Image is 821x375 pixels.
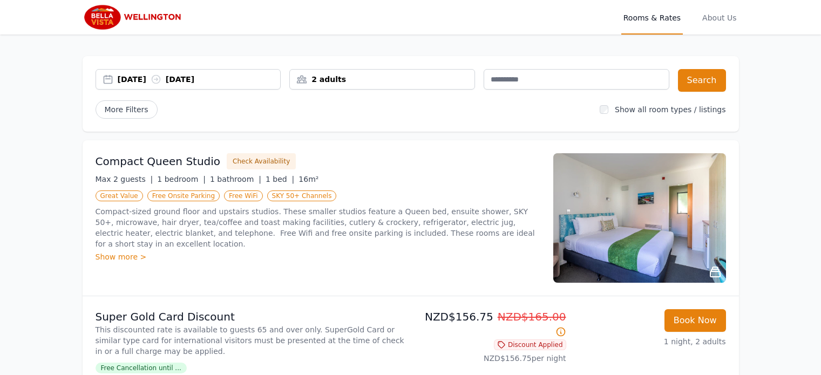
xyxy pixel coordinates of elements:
[96,190,143,201] span: Great Value
[415,353,566,364] p: NZD$156.75 per night
[96,251,540,262] div: Show more >
[575,336,726,347] p: 1 night, 2 adults
[96,206,540,249] p: Compact-sized ground floor and upstairs studios. These smaller studios feature a Queen bed, ensui...
[224,190,263,201] span: Free WiFi
[494,339,566,350] span: Discount Applied
[96,309,406,324] p: Super Gold Card Discount
[678,69,726,92] button: Search
[227,153,296,169] button: Check Availability
[96,175,153,183] span: Max 2 guests |
[96,154,221,169] h3: Compact Queen Studio
[290,74,474,85] div: 2 adults
[157,175,206,183] span: 1 bedroom |
[498,310,566,323] span: NZD$165.00
[298,175,318,183] span: 16m²
[615,105,725,114] label: Show all room types / listings
[147,190,220,201] span: Free Onsite Parking
[266,175,294,183] span: 1 bed |
[415,309,566,339] p: NZD$156.75
[96,363,187,373] span: Free Cancellation until ...
[118,74,281,85] div: [DATE] [DATE]
[267,190,337,201] span: SKY 50+ Channels
[664,309,726,332] button: Book Now
[96,100,158,119] span: More Filters
[83,4,186,30] img: Bella Vista Wellington
[210,175,261,183] span: 1 bathroom |
[96,324,406,357] p: This discounted rate is available to guests 65 and over only. SuperGold Card or similar type card...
